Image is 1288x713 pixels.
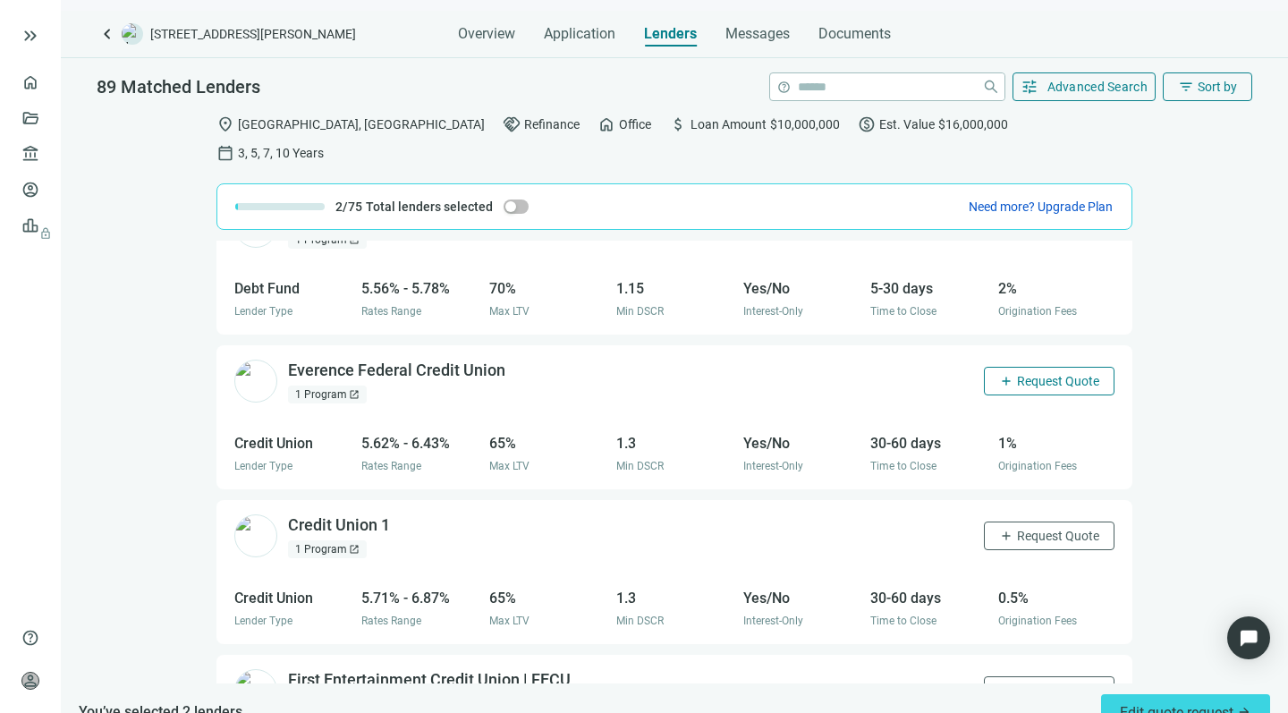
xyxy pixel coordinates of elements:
div: 30-60 days [870,587,987,609]
div: 5.56% - 5.78% [361,277,478,300]
span: Interest-Only [743,305,803,318]
div: First Entertainment Credit Union | FECU [288,669,571,692]
a: keyboard_arrow_left [97,23,118,45]
div: 1 Program [288,386,367,403]
span: Lender Type [234,460,292,472]
div: 1.15 [616,277,733,300]
img: e3ea0180-166c-4e31-9601-f3896c5778d3 [234,514,277,557]
span: handshake [503,115,521,133]
span: tune [1021,78,1038,96]
span: Max LTV [489,305,530,318]
div: 5.71% - 6.87% [361,587,478,609]
span: Origination Fees [998,305,1077,318]
span: paid [858,115,876,133]
div: Credit Union [234,587,351,609]
span: 89 Matched Lenders [97,76,260,98]
span: calendar_today [216,144,234,162]
button: Need more? Upgrade Plan [968,198,1114,216]
span: Advanced Search [1047,80,1148,94]
span: Office [619,115,651,134]
span: help [777,81,791,94]
div: 0.5% [998,587,1114,609]
div: Loan Amount [669,115,840,133]
span: Request Quote [1017,374,1099,388]
div: 1 Program [288,540,367,558]
span: Max LTV [489,460,530,472]
span: $10,000,000 [770,115,840,134]
span: Total lenders selected [366,198,493,216]
span: Lenders [644,25,697,43]
span: [GEOGRAPHIC_DATA], [GEOGRAPHIC_DATA] [238,115,485,134]
div: Debt Fund [234,277,351,300]
div: 65% [489,432,606,454]
span: Documents [818,25,891,43]
span: help [21,629,39,647]
img: c496fa92-3f65-400a-b200-cf8ffa7ebb85 [234,360,277,403]
span: Min DSCR [616,615,664,627]
span: home [597,115,615,133]
span: Refinance [524,115,580,134]
div: 70% [489,277,606,300]
span: attach_money [669,115,687,133]
span: open_in_new [349,234,360,245]
button: keyboard_double_arrow_right [20,25,41,47]
span: Min DSCR [616,460,664,472]
span: Time to Close [870,305,936,318]
span: Interest-Only [743,460,803,472]
span: 2/75 [335,198,362,216]
div: Est. Value [858,115,1008,133]
span: Need more? Upgrade Plan [969,199,1113,214]
div: 5-30 days [870,277,987,300]
div: 65% [489,587,606,609]
span: Sort by [1198,80,1237,94]
span: Rates Range [361,615,421,627]
span: Application [544,25,615,43]
button: tuneAdvanced Search [1013,72,1157,101]
span: Rates Range [361,460,421,472]
span: Messages [725,25,790,42]
span: Origination Fees [998,460,1077,472]
div: Everence Federal Credit Union [288,360,505,382]
span: Interest-Only [743,615,803,627]
div: Credit Union 1 [288,514,390,537]
span: Lender Type [234,615,292,627]
span: $16,000,000 [938,115,1008,134]
button: addRequest Quote [984,676,1114,705]
span: Time to Close [870,460,936,472]
span: Time to Close [870,615,936,627]
span: Lender Type [234,305,292,318]
div: 2% [998,277,1114,300]
button: filter_listSort by [1163,72,1252,101]
div: 5.62% - 6.43% [361,432,478,454]
button: addRequest Quote [984,367,1114,395]
div: 1.3 [616,432,733,454]
span: 3, 5, 7, 10 Years [238,143,324,163]
span: open_in_new [349,544,360,555]
span: Overview [458,25,515,43]
div: 1% [998,432,1114,454]
span: Request Quote [1017,529,1099,543]
span: location_on [216,115,234,133]
div: 30-60 days [870,432,987,454]
div: Yes/No [743,432,860,454]
img: deal-logo [122,23,143,45]
span: person [21,672,39,690]
div: 1.3 [616,587,733,609]
span: Max LTV [489,615,530,627]
button: addRequest Quote [984,522,1114,550]
span: Min DSCR [616,305,664,318]
span: filter_list [1178,79,1194,95]
div: Yes/No [743,587,860,609]
span: [STREET_ADDRESS][PERSON_NAME] [150,25,356,43]
span: Rates Range [361,305,421,318]
div: Credit Union [234,432,351,454]
span: open_in_new [349,389,360,400]
span: Origination Fees [998,615,1077,627]
div: Yes/No [743,277,860,300]
span: add [999,374,1013,388]
span: add [999,529,1013,543]
div: Open Intercom Messenger [1227,616,1270,659]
